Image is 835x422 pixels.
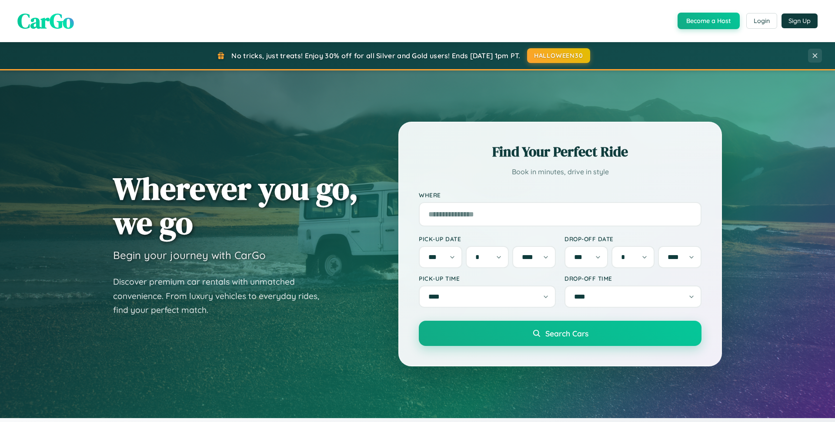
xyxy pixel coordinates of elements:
[564,275,701,282] label: Drop-off Time
[746,13,777,29] button: Login
[419,166,701,178] p: Book in minutes, drive in style
[113,275,331,317] p: Discover premium car rentals with unmatched convenience. From luxury vehicles to everyday rides, ...
[678,13,740,29] button: Become a Host
[564,235,701,243] label: Drop-off Date
[231,51,520,60] span: No tricks, just treats! Enjoy 30% off for all Silver and Gold users! Ends [DATE] 1pm PT.
[113,249,266,262] h3: Begin your journey with CarGo
[419,235,556,243] label: Pick-up Date
[419,191,701,199] label: Where
[545,329,588,338] span: Search Cars
[782,13,818,28] button: Sign Up
[419,275,556,282] label: Pick-up Time
[419,321,701,346] button: Search Cars
[17,7,74,35] span: CarGo
[527,48,590,63] button: HALLOWEEN30
[113,171,358,240] h1: Wherever you go, we go
[419,142,701,161] h2: Find Your Perfect Ride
